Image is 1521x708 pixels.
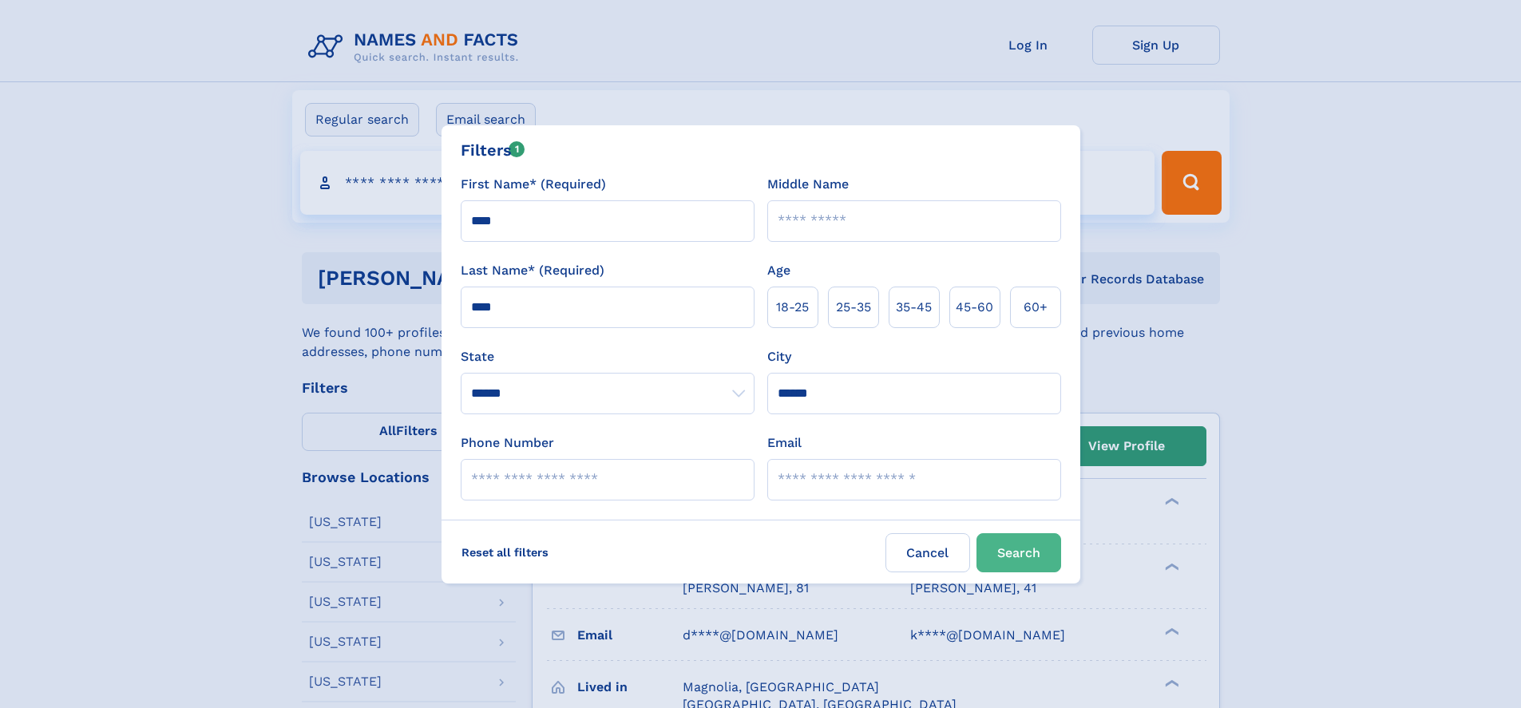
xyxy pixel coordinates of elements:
label: Cancel [885,533,970,572]
button: Search [976,533,1061,572]
span: 45‑60 [956,298,993,317]
span: 18‑25 [776,298,809,317]
span: 35‑45 [896,298,932,317]
label: State [461,347,755,366]
label: First Name* (Required) [461,175,606,194]
label: Age [767,261,790,280]
label: Middle Name [767,175,849,194]
div: Filters [461,138,525,162]
label: Phone Number [461,433,554,453]
label: Email [767,433,802,453]
label: City [767,347,791,366]
span: 60+ [1024,298,1048,317]
label: Reset all filters [451,533,559,572]
span: 25‑35 [836,298,871,317]
label: Last Name* (Required) [461,261,604,280]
